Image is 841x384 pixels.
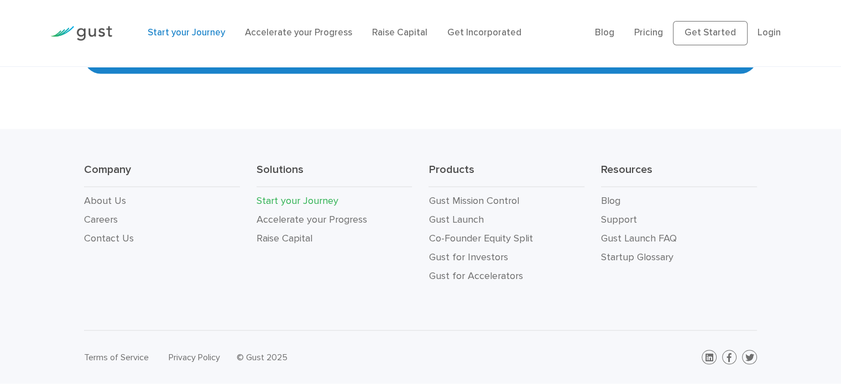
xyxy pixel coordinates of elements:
a: Blog [595,27,614,38]
a: Start your Journey [148,27,225,38]
a: Careers [84,214,118,225]
a: Raise Capital [257,233,312,244]
a: Get Started [673,21,748,45]
a: About Us [84,195,126,207]
img: Gust Logo [50,26,112,41]
a: Gust for Investors [429,251,508,263]
a: Accelerate your Progress [257,214,367,225]
h3: Solutions [257,162,412,187]
a: Get Incorporated [447,27,521,38]
a: Start your Journey [257,195,338,207]
a: Privacy Policy [169,352,220,362]
a: Gust Launch FAQ [601,233,677,244]
div: © Gust 2025 [237,350,412,365]
a: Login [758,27,781,38]
a: Contact Us [84,233,134,244]
a: Terms of Service [84,352,149,362]
h3: Products [429,162,584,187]
h3: Company [84,162,240,187]
a: Blog [601,195,620,207]
a: Pricing [634,27,663,38]
a: Gust Launch [429,214,483,225]
a: Accelerate your Progress [245,27,352,38]
a: Support [601,214,637,225]
a: Co-Founder Equity Split [429,233,532,244]
a: Gust for Accelerators [429,270,523,282]
h3: Resources [601,162,757,187]
a: Raise Capital [372,27,427,38]
a: Startup Glossary [601,251,673,263]
a: Gust Mission Control [429,195,519,207]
